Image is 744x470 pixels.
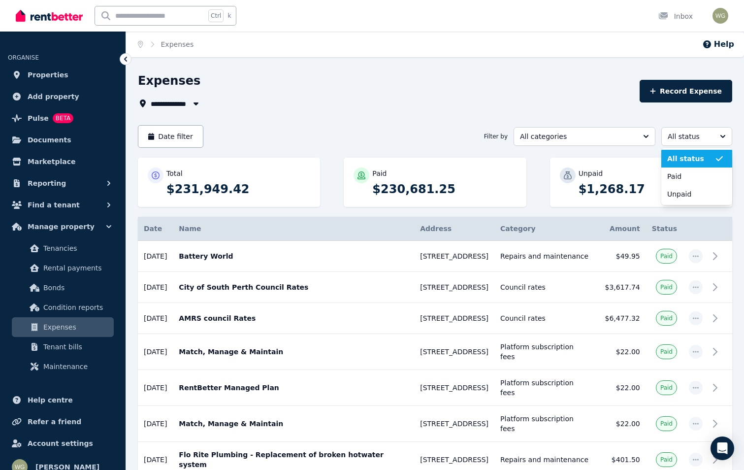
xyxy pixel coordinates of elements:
button: Reporting [8,173,118,193]
p: Paid [372,168,387,178]
span: Tenancies [43,242,110,254]
p: $230,681.25 [372,181,516,197]
a: Refer a friend [8,412,118,432]
p: RentBetter Managed Plan [179,383,408,393]
img: warwick gray [712,8,728,24]
p: Unpaid [579,168,603,178]
td: $49.95 [595,241,646,272]
td: $22.00 [595,406,646,442]
p: Total [166,168,183,178]
a: Tenant bills [12,337,114,357]
td: Platform subscription fees [494,370,595,406]
span: Find a tenant [28,199,80,211]
td: $3,617.74 [595,272,646,303]
span: Paid [660,384,673,392]
button: Find a tenant [8,195,118,215]
span: Paid [660,456,673,464]
a: Tenancies [12,238,114,258]
span: Refer a friend [28,416,81,428]
td: [DATE] [138,334,173,370]
a: Account settings [8,434,118,453]
td: [DATE] [138,406,173,442]
a: Bonds [12,278,114,298]
th: Address [414,217,494,241]
a: Condition reports [12,298,114,317]
a: Expenses [12,317,114,337]
span: All status [667,154,714,164]
h1: Expenses [138,73,200,89]
td: $22.00 [595,370,646,406]
span: k [227,12,231,20]
td: [DATE] [138,370,173,406]
td: [STREET_ADDRESS] [414,272,494,303]
td: [DATE] [138,241,173,272]
div: Open Intercom Messenger [711,436,734,460]
span: Ctrl [208,9,224,22]
td: [DATE] [138,303,173,334]
span: BETA [53,113,73,123]
td: [DATE] [138,272,173,303]
span: Add property [28,91,79,102]
span: Paid [660,283,673,291]
td: Platform subscription fees [494,334,595,370]
span: Filter by [484,133,508,140]
span: Paid [660,314,673,322]
th: Amount [595,217,646,241]
span: All status [668,132,712,141]
button: All categories [514,127,655,146]
nav: Breadcrumb [126,32,205,57]
span: ORGANISE [8,54,39,61]
td: [STREET_ADDRESS] [414,406,494,442]
span: Condition reports [43,302,110,313]
a: Documents [8,130,118,150]
p: City of South Perth Council Rates [179,282,408,292]
span: Maintenance [43,361,110,372]
span: Documents [28,134,71,146]
button: Record Expense [640,80,732,102]
div: Inbox [658,11,693,21]
td: [STREET_ADDRESS] [414,303,494,334]
span: Paid [660,348,673,356]
p: $1,268.17 [579,181,722,197]
p: Flo Rite Plumbing - Replacement of broken hotwater system [179,450,408,470]
th: Name [173,217,414,241]
img: RentBetter [16,8,83,23]
span: Properties [28,69,68,81]
button: All status [661,127,732,146]
th: Date [138,217,173,241]
td: [STREET_ADDRESS] [414,334,494,370]
span: Bonds [43,282,110,294]
a: Marketplace [8,152,118,171]
th: Status [646,217,683,241]
td: $22.00 [595,334,646,370]
span: Paid [660,252,673,260]
span: Unpaid [667,189,714,199]
td: Repairs and maintenance [494,241,595,272]
td: [STREET_ADDRESS] [414,370,494,406]
td: $6,477.32 [595,303,646,334]
span: Tenant bills [43,341,110,353]
span: Reporting [28,177,66,189]
span: Paid [667,171,714,181]
span: Expenses [43,321,110,333]
p: AMRS council Rates [179,313,408,323]
td: Council rates [494,272,595,303]
span: Paid [660,420,673,428]
button: Date filter [138,125,203,148]
p: Match, Manage & Maintain [179,347,408,357]
a: Properties [8,65,118,85]
span: Account settings [28,437,93,449]
td: Council rates [494,303,595,334]
span: Manage property [28,221,95,233]
span: Rental payments [43,262,110,274]
span: Pulse [28,112,49,124]
ul: All status [661,148,732,205]
span: Marketplace [28,156,75,168]
a: Expenses [161,40,194,48]
a: Add property [8,87,118,106]
button: Manage property [8,217,118,236]
th: Category [494,217,595,241]
td: Platform subscription fees [494,406,595,442]
a: Help centre [8,390,118,410]
td: [STREET_ADDRESS] [414,241,494,272]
